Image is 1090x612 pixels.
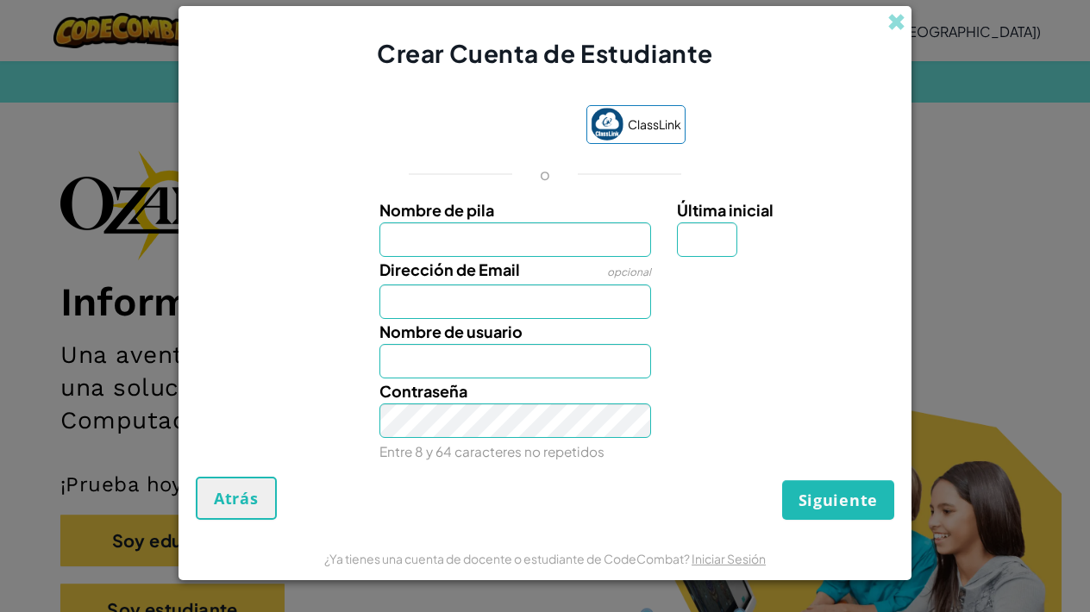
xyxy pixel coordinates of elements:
[540,164,550,184] p: o
[799,490,878,510] span: Siguiente
[692,551,766,566] a: Iniciar Sesión
[628,112,681,137] span: ClassLink
[379,443,605,459] small: Entre 8 y 64 caracteres no repetidos
[677,200,774,220] span: Última inicial
[607,265,651,278] span: opcional
[379,200,494,220] span: Nombre de pila
[324,551,692,566] span: ¿Ya tienes una cuenta de docente o estudiante de CodeCombat?
[379,259,520,279] span: Dirección de Email
[379,322,523,341] span: Nombre de usuario
[736,17,1073,278] iframe: Diálogo de Acceder con Google
[379,381,467,401] span: Contraseña
[396,107,578,145] iframe: Botón de Acceder con Google
[591,108,623,141] img: classlink-logo-small.png
[196,477,277,520] button: Atrás
[782,480,894,520] button: Siguiente
[214,488,259,509] span: Atrás
[377,38,713,68] span: Crear Cuenta de Estudiante
[404,107,569,145] div: Acceder con Google. Se abre en una pestaña nueva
